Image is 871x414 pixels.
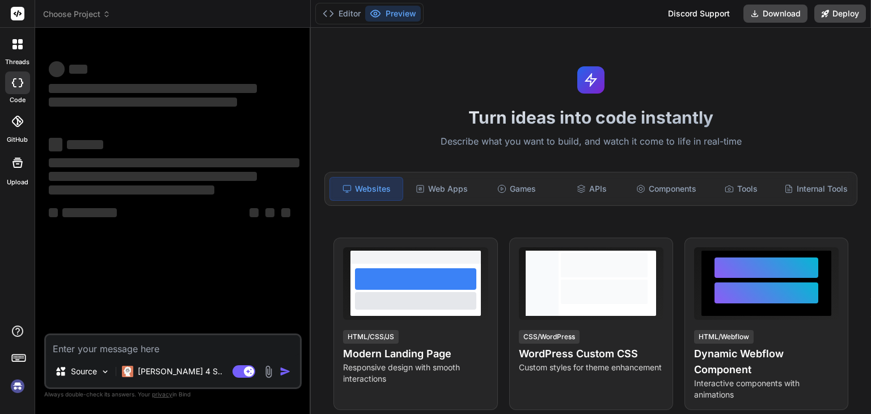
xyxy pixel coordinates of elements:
p: Describe what you want to build, and watch it come to life in real-time [318,134,864,149]
span: ‌ [281,208,290,217]
span: privacy [152,391,172,398]
span: ‌ [49,158,299,167]
img: Pick Models [100,367,110,377]
img: Claude 4 Sonnet [122,366,133,377]
img: attachment [262,365,275,378]
div: APIs [555,177,628,201]
span: ‌ [49,208,58,217]
label: Upload [7,178,28,187]
h4: Modern Landing Page [343,346,488,362]
button: Deploy [814,5,866,23]
span: ‌ [49,138,62,151]
div: Tools [705,177,777,201]
h4: WordPress Custom CSS [519,346,663,362]
div: HTML/CSS/JS [343,330,399,344]
label: code [10,95,26,105]
button: Preview [365,6,421,22]
span: ‌ [49,98,237,107]
span: ‌ [265,208,274,217]
h4: Dynamic Webflow Component [694,346,839,378]
div: Games [480,177,553,201]
p: Responsive design with smooth interactions [343,362,488,385]
h1: Turn ideas into code instantly [318,107,864,128]
div: CSS/WordPress [519,330,580,344]
div: Discord Support [661,5,737,23]
span: ‌ [250,208,259,217]
p: Always double-check its answers. Your in Bind [44,389,302,400]
div: Web Apps [405,177,478,201]
label: threads [5,57,29,67]
div: HTML/Webflow [694,330,754,344]
span: ‌ [49,172,257,181]
img: signin [8,377,27,396]
span: ‌ [49,185,214,195]
img: icon [280,366,291,377]
button: Editor [318,6,365,22]
button: Download [743,5,807,23]
p: [PERSON_NAME] 4 S.. [138,366,222,377]
p: Source [71,366,97,377]
div: Websites [329,177,403,201]
span: ‌ [67,140,103,149]
div: Internal Tools [780,177,852,201]
p: Interactive components with animations [694,378,839,400]
p: Custom styles for theme enhancement [519,362,663,373]
span: ‌ [62,208,117,217]
span: ‌ [49,61,65,77]
span: ‌ [49,84,257,93]
span: ‌ [69,65,87,74]
label: GitHub [7,135,28,145]
div: Components [630,177,703,201]
span: Choose Project [43,9,111,20]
